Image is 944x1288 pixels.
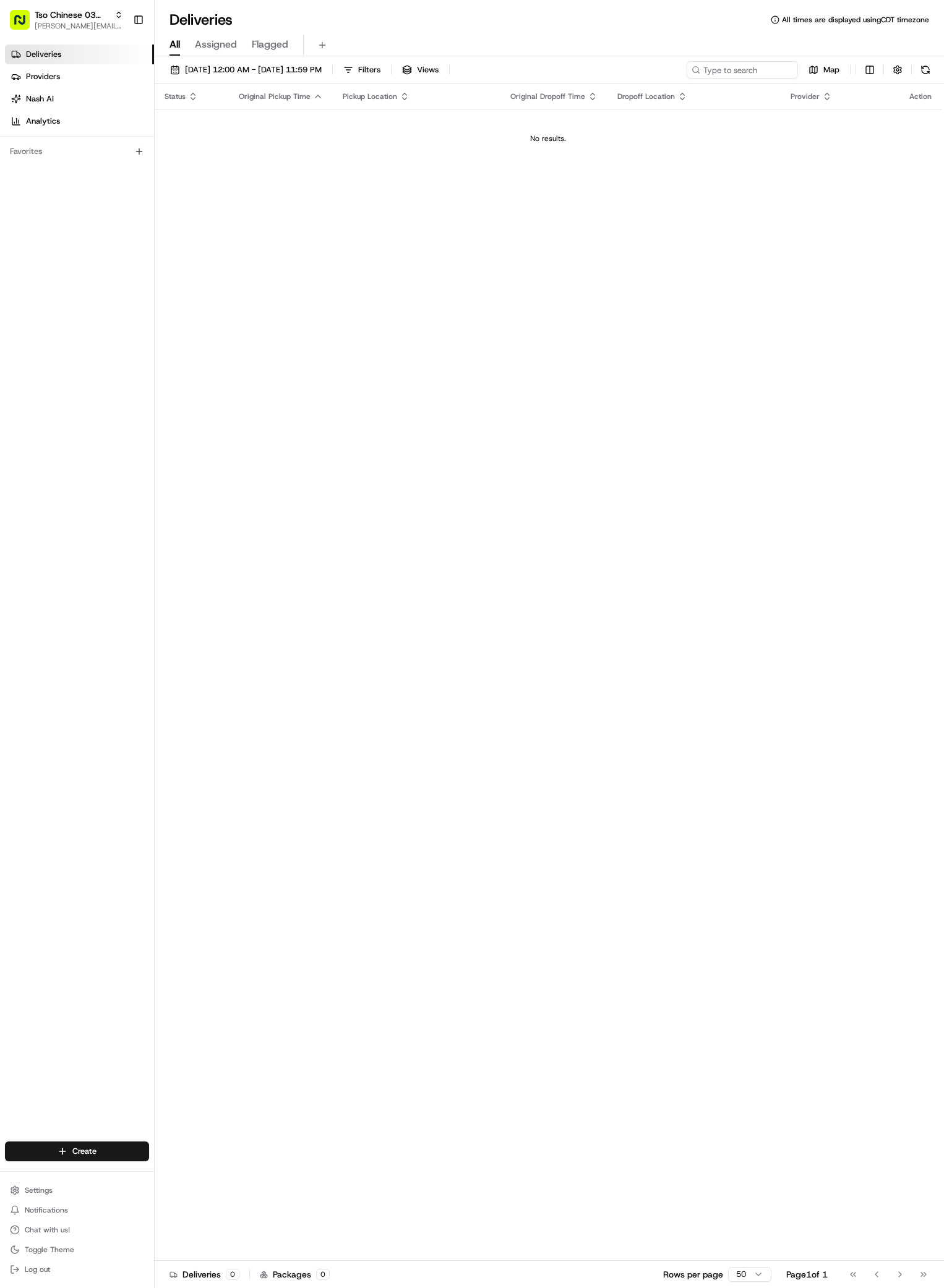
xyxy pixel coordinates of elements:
span: Dropoff Location [617,92,675,101]
span: Status [165,92,186,101]
span: Providers [26,71,60,82]
button: Create [5,1141,149,1161]
button: Notifications [5,1201,149,1219]
div: Action [909,92,932,101]
p: Rows per page [663,1268,723,1281]
div: 0 [226,1269,239,1280]
span: Pickup Location [343,92,397,101]
button: Chat with us! [5,1221,149,1239]
div: Deliveries [169,1268,239,1281]
span: Views [417,64,439,75]
input: Type to search [687,61,798,79]
button: Settings [5,1182,149,1199]
span: Analytics [26,116,60,127]
span: Settings [25,1185,53,1195]
a: Providers [5,67,154,87]
div: Page 1 of 1 [786,1268,828,1281]
button: Tso Chinese 03 TsoCo [35,9,109,21]
span: Flagged [252,37,288,52]
button: Refresh [917,61,934,79]
span: Create [72,1146,97,1157]
span: [DATE] 12:00 AM - [DATE] 11:59 PM [185,64,322,75]
span: Map [823,64,839,75]
span: Filters [358,64,380,75]
h1: Deliveries [169,10,233,30]
div: 0 [316,1269,330,1280]
a: Nash AI [5,89,154,109]
button: Views [397,61,444,79]
button: Tso Chinese 03 TsoCo[PERSON_NAME][EMAIL_ADDRESS][DOMAIN_NAME] [5,5,128,35]
span: Nash AI [26,93,54,104]
a: Deliveries [5,45,154,64]
span: Provider [791,92,820,101]
button: Map [803,61,845,79]
button: [DATE] 12:00 AM - [DATE] 11:59 PM [165,61,327,79]
div: No results. [160,134,937,143]
button: Toggle Theme [5,1241,149,1258]
span: All [169,37,180,52]
div: Packages [260,1268,330,1281]
span: Toggle Theme [25,1245,74,1255]
button: [PERSON_NAME][EMAIL_ADDRESS][DOMAIN_NAME] [35,21,123,31]
span: Log out [25,1265,50,1274]
span: Original Pickup Time [239,92,311,101]
button: Filters [338,61,386,79]
span: Deliveries [26,49,61,60]
button: Log out [5,1261,149,1278]
div: Favorites [5,142,149,161]
span: Chat with us! [25,1225,70,1235]
span: Assigned [195,37,237,52]
a: Analytics [5,111,154,131]
span: Original Dropoff Time [510,92,585,101]
span: All times are displayed using CDT timezone [782,15,929,25]
span: Notifications [25,1205,68,1215]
